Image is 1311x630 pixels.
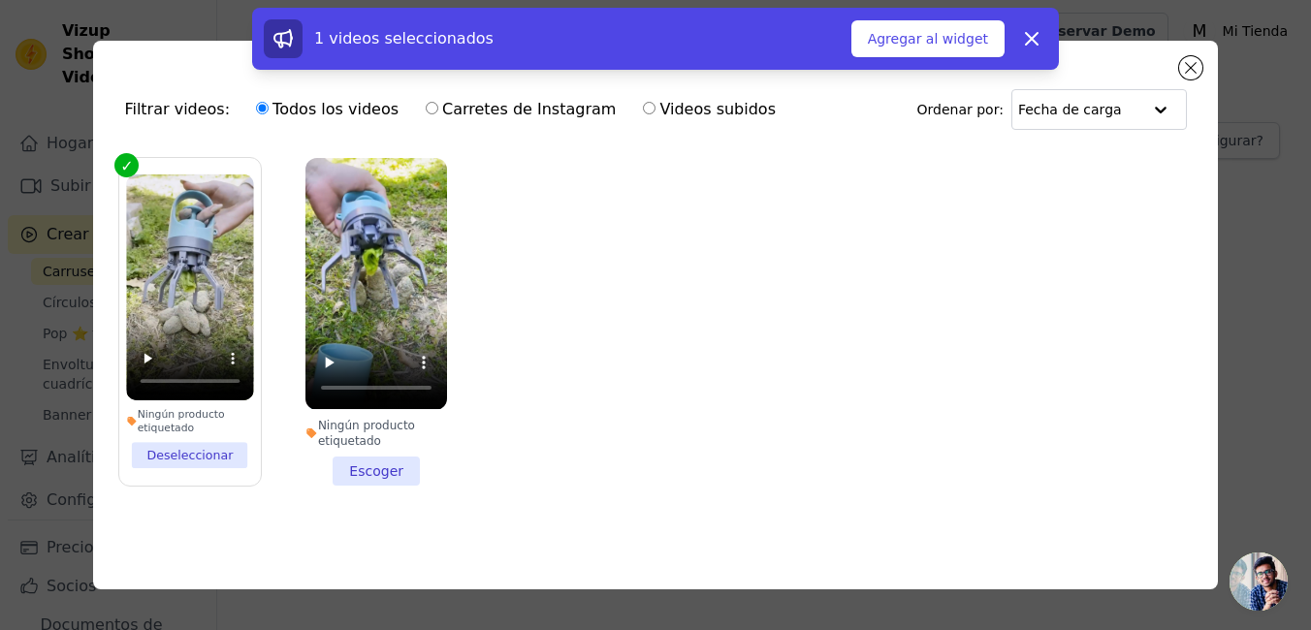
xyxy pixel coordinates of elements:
[442,100,616,118] font: Carretes de Instagram
[124,98,230,121] font: Filtrar videos:
[917,100,1004,119] font: Ordenar por:
[318,418,447,449] font: Ningún producto etiquetado
[868,29,988,48] font: Agregar al widget
[659,100,776,118] font: Videos subidos
[272,100,399,118] font: Todos los videos
[1230,552,1288,611] div: Chat abierto
[314,29,494,47] span: 1 videos seleccionados
[138,408,254,436] font: Ningún producto etiquetado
